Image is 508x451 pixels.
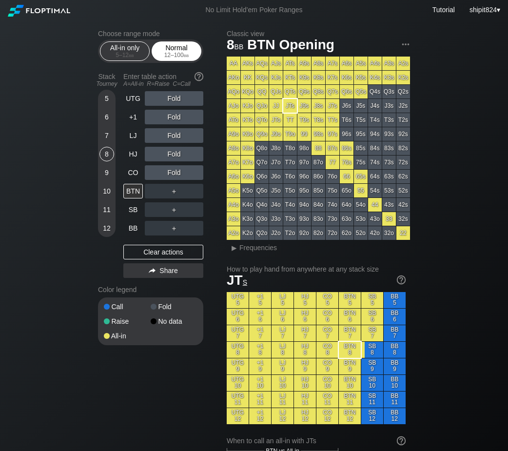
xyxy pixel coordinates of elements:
div: Fold [145,128,203,143]
div: Q2s [396,85,410,98]
div: 64s [368,170,382,183]
div: QTo [255,113,269,127]
div: Fold [145,165,203,180]
div: Enter table action [123,69,203,91]
div: SB 5 [361,292,383,308]
div: BTN 8 [339,342,361,358]
div: A6s [340,57,353,70]
div: T4s [368,113,382,127]
div: 55 [354,184,368,197]
div: HJ 12 [294,408,316,424]
div: T9o [283,127,297,141]
div: Q7s [326,85,339,98]
div: K9o [241,127,254,141]
span: BTN Opening [246,38,336,54]
span: bb [234,40,244,51]
div: QTs [283,85,297,98]
div: T8o [283,141,297,155]
div: Q5o [255,184,269,197]
div: 97s [326,127,339,141]
div: Fold [145,147,203,161]
div: KQo [241,85,254,98]
div: 92s [396,127,410,141]
div: A3o [227,212,240,226]
div: K7o [241,156,254,169]
div: 72s [396,156,410,169]
div: 83s [382,141,396,155]
div: 97o [297,156,311,169]
div: 66 [340,170,353,183]
div: KTs [283,71,297,84]
div: T4o [283,198,297,212]
div: CO 12 [316,408,338,424]
div: AA [227,57,240,70]
div: ATo [227,113,240,127]
div: A5s [354,57,368,70]
div: T7o [283,156,297,169]
div: 93o [297,212,311,226]
div: UTG 6 [227,309,249,325]
div: 85s [354,141,368,155]
div: When to call an all-in with JTs [227,437,406,445]
div: HJ 7 [294,325,316,341]
div: Q4o [255,198,269,212]
div: 5 [99,91,114,106]
div: 33 [382,212,396,226]
div: 98o [297,141,311,155]
div: KQs [255,71,269,84]
div: Q2o [255,226,269,240]
div: 86o [312,170,325,183]
div: +1 8 [249,342,271,358]
div: 65o [340,184,353,197]
div: BB [123,221,143,235]
div: A6o [227,170,240,183]
div: BTN 5 [339,292,361,308]
div: 43o [368,212,382,226]
div: 76s [340,156,353,169]
div: Tourney [94,80,119,87]
div: LJ 9 [272,358,293,374]
div: Raise [104,318,151,325]
div: J9s [297,99,311,113]
div: CO 10 [316,375,338,391]
img: ellipsis.fd386fe8.svg [400,39,411,50]
div: 63o [340,212,353,226]
div: T5s [354,113,368,127]
div: 76o [326,170,339,183]
div: K4o [241,198,254,212]
div: K2o [241,226,254,240]
div: ▸ [228,242,240,254]
div: JTo [269,113,283,127]
div: 77 [326,156,339,169]
div: K6o [241,170,254,183]
div: SB 9 [361,358,383,374]
div: 87o [312,156,325,169]
div: BTN [123,184,143,198]
div: LJ 8 [272,342,293,358]
div: UTG 8 [227,342,249,358]
div: ＋ [145,184,203,198]
div: HJ 10 [294,375,316,391]
div: Q7o [255,156,269,169]
div: J2o [269,226,283,240]
div: BB 6 [384,309,406,325]
div: ATs [283,57,297,70]
div: LJ 7 [272,325,293,341]
div: 63s [382,170,396,183]
div: 12 [99,221,114,235]
div: All-in only [102,42,147,60]
div: No Limit Hold’em Poker Ranges [191,6,317,16]
h2: Choose range mode [98,30,203,38]
div: A7s [326,57,339,70]
div: 84o [312,198,325,212]
div: A9s [297,57,311,70]
div: 75o [326,184,339,197]
div: 82s [396,141,410,155]
div: T6s [340,113,353,127]
div: HJ [123,147,143,161]
img: share.864f2f62.svg [149,268,156,274]
div: 32o [382,226,396,240]
div: SB 12 [361,408,383,424]
div: Q9o [255,127,269,141]
span: shipit824 [469,6,497,14]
